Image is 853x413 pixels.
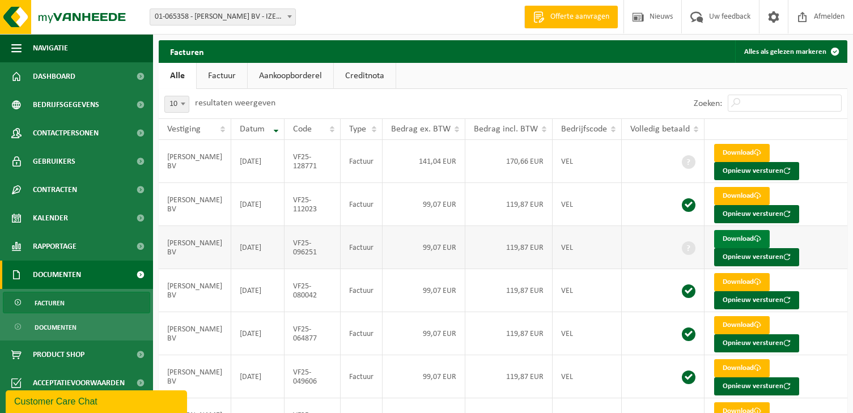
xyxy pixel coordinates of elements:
[714,162,799,180] button: Opnieuw versturen
[714,144,770,162] a: Download
[341,226,383,269] td: Factuur
[231,226,285,269] td: [DATE]
[33,34,68,62] span: Navigatie
[341,312,383,355] td: Factuur
[341,140,383,183] td: Factuur
[195,99,275,108] label: resultaten weergeven
[383,183,465,226] td: 99,07 EUR
[159,312,231,355] td: [PERSON_NAME] BV
[465,355,553,398] td: 119,87 EUR
[293,125,312,134] span: Code
[33,261,81,289] span: Documenten
[231,269,285,312] td: [DATE]
[285,140,341,183] td: VF25-128771
[735,40,846,63] button: Alles als gelezen markeren
[164,96,189,113] span: 10
[474,125,538,134] span: Bedrag incl. BTW
[714,273,770,291] a: Download
[465,269,553,312] td: 119,87 EUR
[714,316,770,334] a: Download
[553,355,622,398] td: VEL
[341,269,383,312] td: Factuur
[3,292,150,313] a: Facturen
[391,125,451,134] span: Bedrag ex. BTW
[714,377,799,395] button: Opnieuw versturen
[165,96,189,112] span: 10
[33,62,75,91] span: Dashboard
[714,187,770,205] a: Download
[159,226,231,269] td: [PERSON_NAME] BV
[714,230,770,248] a: Download
[553,312,622,355] td: VEL
[159,355,231,398] td: [PERSON_NAME] BV
[553,183,622,226] td: VEL
[465,140,553,183] td: 170,66 EUR
[383,226,465,269] td: 99,07 EUR
[714,205,799,223] button: Opnieuw versturen
[285,226,341,269] td: VF25-096251
[334,63,396,89] a: Creditnota
[33,369,125,397] span: Acceptatievoorwaarden
[714,334,799,352] button: Opnieuw versturen
[33,147,75,176] span: Gebruikers
[285,183,341,226] td: VF25-112023
[35,292,65,314] span: Facturen
[341,355,383,398] td: Factuur
[524,6,618,28] a: Offerte aanvragen
[35,317,77,338] span: Documenten
[383,269,465,312] td: 99,07 EUR
[150,9,295,25] span: 01-065358 - DESMET KRIS BV - IZEGEM
[383,312,465,355] td: 99,07 EUR
[341,183,383,226] td: Factuur
[465,183,553,226] td: 119,87 EUR
[349,125,366,134] span: Type
[159,63,196,89] a: Alle
[465,226,553,269] td: 119,87 EUR
[383,140,465,183] td: 141,04 EUR
[714,359,770,377] a: Download
[285,355,341,398] td: VF25-049606
[248,63,333,89] a: Aankoopborderel
[548,11,612,23] span: Offerte aanvragen
[33,232,77,261] span: Rapportage
[714,291,799,309] button: Opnieuw versturen
[231,312,285,355] td: [DATE]
[150,8,296,25] span: 01-065358 - DESMET KRIS BV - IZEGEM
[465,312,553,355] td: 119,87 EUR
[561,125,607,134] span: Bedrijfscode
[159,40,215,62] h2: Facturen
[553,226,622,269] td: VEL
[714,248,799,266] button: Opnieuw versturen
[33,204,68,232] span: Kalender
[383,355,465,398] td: 99,07 EUR
[285,269,341,312] td: VF25-080042
[159,183,231,226] td: [PERSON_NAME] BV
[630,125,690,134] span: Volledig betaald
[240,125,265,134] span: Datum
[197,63,247,89] a: Factuur
[231,140,285,183] td: [DATE]
[553,269,622,312] td: VEL
[694,99,722,108] label: Zoeken:
[3,316,150,338] a: Documenten
[231,183,285,226] td: [DATE]
[6,388,189,413] iframe: chat widget
[553,140,622,183] td: VEL
[159,140,231,183] td: [PERSON_NAME] BV
[285,312,341,355] td: VF25-064877
[167,125,201,134] span: Vestiging
[33,119,99,147] span: Contactpersonen
[33,340,84,369] span: Product Shop
[33,91,99,119] span: Bedrijfsgegevens
[159,269,231,312] td: [PERSON_NAME] BV
[231,355,285,398] td: [DATE]
[33,176,77,204] span: Contracten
